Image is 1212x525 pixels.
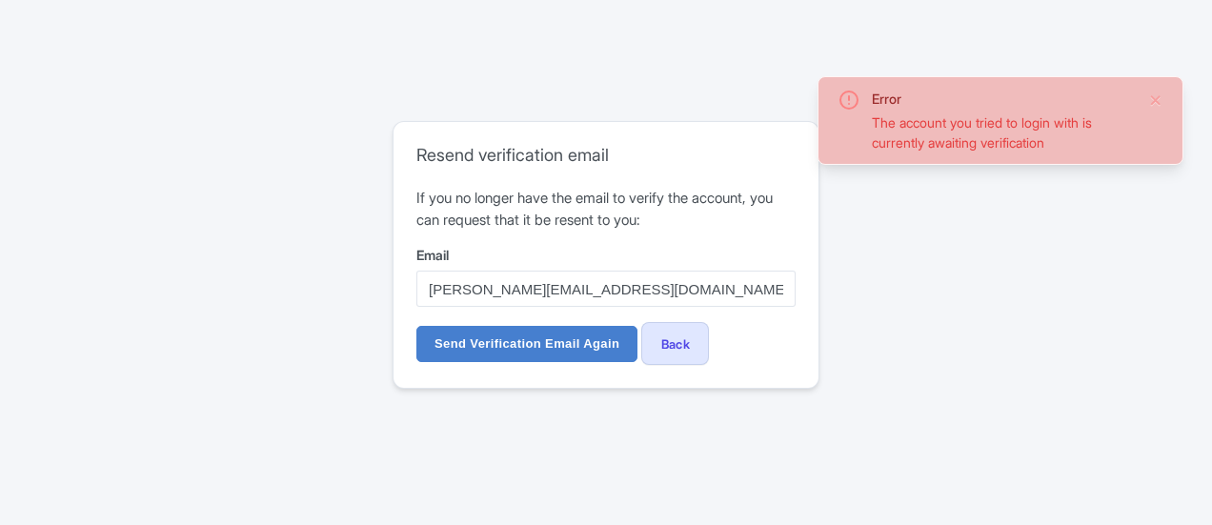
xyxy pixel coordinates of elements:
button: Close [1148,89,1163,111]
input: Send Verification Email Again [416,326,637,362]
div: Error [872,89,1133,109]
a: Back [641,322,709,365]
p: If you no longer have the email to verify the account, you can request that it be resent to you: [416,188,796,231]
div: The account you tried to login with is currently awaiting verification [872,112,1133,152]
label: Email [416,245,796,265]
input: username@example.com [416,271,796,307]
h2: Resend verification email [416,145,796,166]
